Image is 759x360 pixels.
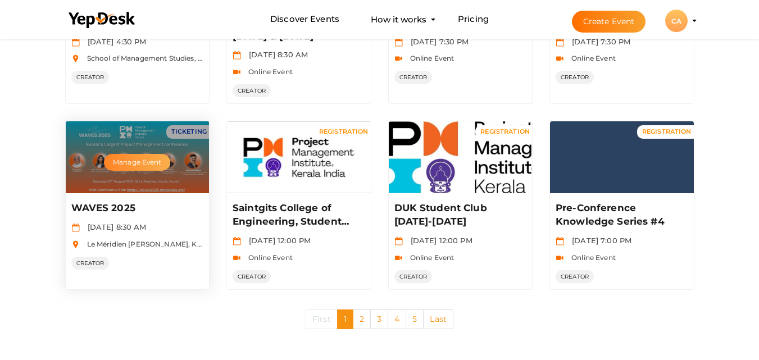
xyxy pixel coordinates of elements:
[556,237,564,245] img: calendar.svg
[71,54,80,63] img: location.svg
[233,202,362,229] p: Saintgits College of Engineering, Student Club registration [DATE]-[DATE]
[82,222,147,231] span: [DATE] 8:30 AM
[423,309,453,329] a: Last
[556,270,594,283] span: CREATOR
[566,253,616,262] span: Online Event
[458,9,489,30] a: Pricing
[388,309,406,329] a: 4
[71,257,110,270] span: CREATOR
[233,68,241,76] img: video-icon.svg
[243,253,293,262] span: Online Event
[405,253,455,262] span: Online Event
[243,236,311,245] span: [DATE] 12:00 PM
[662,9,691,33] button: CA
[243,50,308,59] span: [DATE] 8:30 AM
[556,71,594,84] span: CREATOR
[81,240,559,248] span: Le Méridien [PERSON_NAME], Kundannoor, [GEOGRAPHIC_DATA], [GEOGRAPHIC_DATA], [GEOGRAPHIC_DATA], [...
[394,71,433,84] span: CREATOR
[71,224,80,232] img: calendar.svg
[405,236,472,245] span: [DATE] 12:00 PM
[337,309,353,329] a: 1
[405,54,455,62] span: Online Event
[233,270,271,283] span: CREATOR
[394,254,403,262] img: video-icon.svg
[71,240,80,249] img: location.svg
[394,202,524,229] p: DUK Student Club [DATE]-[DATE]
[243,67,293,76] span: Online Event
[270,9,339,30] a: Discover Events
[406,309,424,329] a: 5
[556,202,685,229] p: Pre-Conference Knowledge Series #4
[394,38,403,47] img: calendar.svg
[665,10,688,32] div: CA
[394,54,403,63] img: video-icon.svg
[104,154,170,171] button: Manage Event
[566,54,616,62] span: Online Event
[566,236,631,245] span: [DATE] 7:00 PM
[353,309,371,329] a: 2
[556,38,564,47] img: calendar.svg
[370,309,388,329] a: 3
[71,71,110,84] span: CREATOR
[394,237,403,245] img: calendar.svg
[367,9,430,30] button: How it works
[572,11,646,33] button: Create Event
[566,37,630,46] span: [DATE] 7:30 PM
[82,37,147,46] span: [DATE] 4:30 PM
[233,51,241,60] img: calendar.svg
[233,84,271,97] span: CREATOR
[665,17,688,25] profile-pic: CA
[233,237,241,245] img: calendar.svg
[556,54,564,63] img: video-icon.svg
[233,254,241,262] img: video-icon.svg
[556,254,564,262] img: video-icon.svg
[394,270,433,283] span: CREATOR
[405,37,469,46] span: [DATE] 7:30 PM
[306,309,338,329] a: First
[71,202,201,215] p: WAVES 2025
[81,54,625,62] span: School of Management Studies, CUSAT, [GEOGRAPHIC_DATA], [GEOGRAPHIC_DATA], [GEOGRAPHIC_DATA], [GE...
